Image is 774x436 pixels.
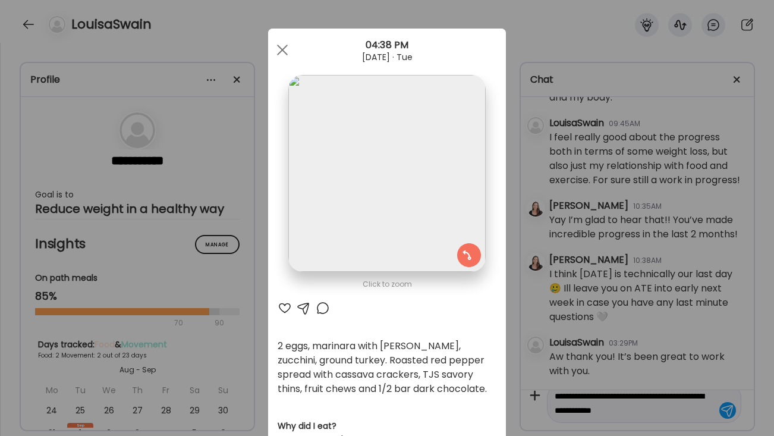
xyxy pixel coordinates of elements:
img: images%2FhSRkSWY5GxN6t093AdUuxxbAxrh1%2F730U5Ii75r5yFBUWUoY7%2Fs8dbXAO7StFm81EpjgrM_1080 [288,75,485,272]
div: 04:38 PM [268,38,506,52]
div: [DATE] · Tue [268,52,506,62]
h3: Why did I eat? [278,420,496,432]
div: 2 eggs, marinara with [PERSON_NAME], zucchini, ground turkey. Roasted red pepper spread with cass... [278,339,496,396]
div: Click to zoom [278,277,496,291]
